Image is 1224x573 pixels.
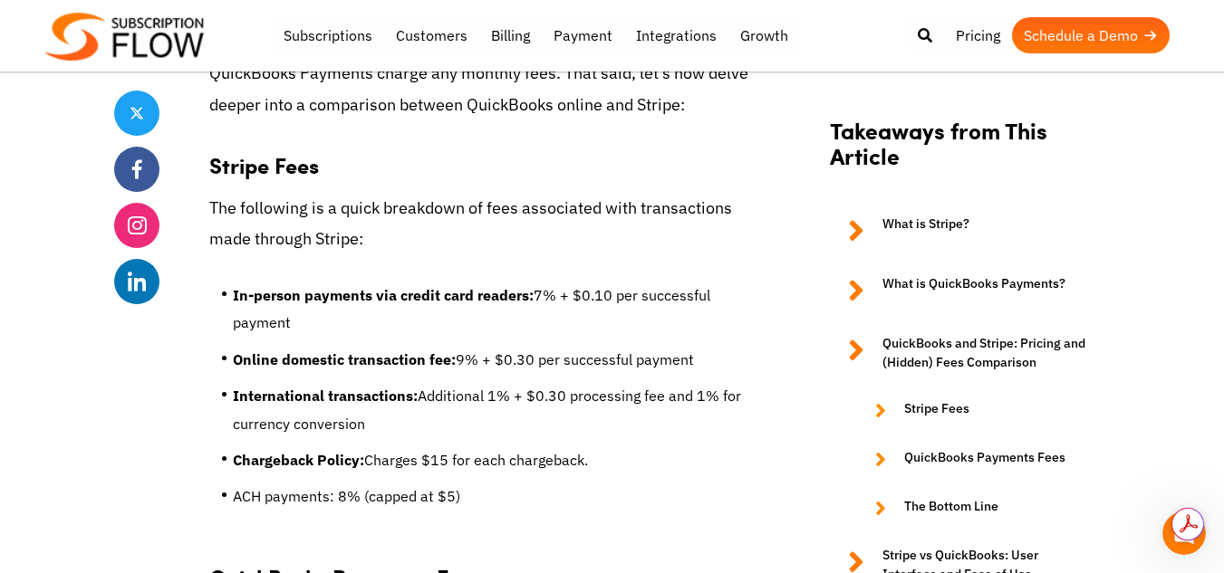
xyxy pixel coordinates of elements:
a: Billing [479,17,542,53]
strong: Chargeback Policy: [233,451,364,469]
li: Additional 1% + $0.30 processing fee and 1% for currency conversion [233,382,757,446]
h2: Takeaways from This Article [830,117,1093,187]
a: What is Stripe? [830,215,1093,247]
a: Customers [384,17,479,53]
a: What is QuickBooks Payments? [830,274,1093,307]
a: Pricing [944,17,1012,53]
a: The Bottom Line [857,497,1093,519]
a: Stripe Fees [857,399,1093,421]
img: Subscriptionflow [45,13,204,61]
p: The following is a quick breakdown of fees associated with transactions made through Stripe: [209,193,757,254]
h3: Stripe Fees [209,133,757,178]
strong: In-person payments via credit card readers: [233,286,534,304]
a: QuickBooks Payments Fees [857,448,1093,470]
a: Integrations [624,17,728,53]
strong: Online domestic transaction fee: [233,350,456,368]
a: Growth [728,17,800,53]
a: Schedule a Demo [1012,17,1170,53]
li: 7% + $0.10 per successful payment [233,282,757,346]
strong: International transactions: [233,387,418,405]
li: 9% + $0.30 per successful payment [233,346,757,382]
li: Charges $15 for each chargeback. [233,446,757,482]
a: QuickBooks and Stripe: Pricing and (Hidden) Fees Comparison [830,334,1093,372]
iframe: Intercom live chat [1162,511,1206,555]
a: Payment [542,17,624,53]
a: Subscriptions [272,17,384,53]
li: ACH payments: 8% (capped at $5) [233,482,757,519]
